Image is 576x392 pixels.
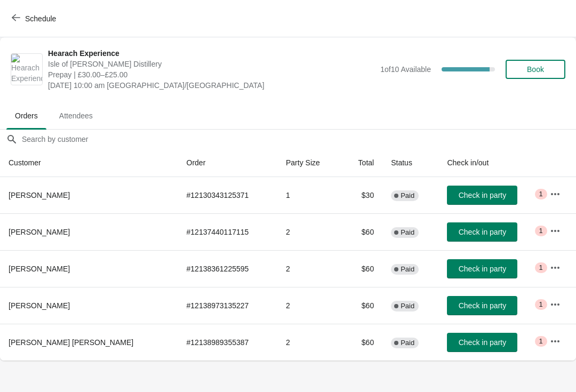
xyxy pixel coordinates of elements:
[401,228,414,237] span: Paid
[25,14,56,23] span: Schedule
[447,259,517,278] button: Check in party
[341,177,382,213] td: $30
[459,265,506,273] span: Check in party
[459,338,506,347] span: Check in party
[9,338,133,347] span: [PERSON_NAME] [PERSON_NAME]
[178,177,277,213] td: # 12130343125371
[9,265,70,273] span: [PERSON_NAME]
[506,60,565,79] button: Book
[539,263,543,272] span: 1
[6,106,46,125] span: Orders
[277,287,341,324] td: 2
[539,227,543,235] span: 1
[382,149,438,177] th: Status
[341,324,382,361] td: $60
[48,69,375,80] span: Prepay | £30.00–£25.00
[401,265,414,274] span: Paid
[341,250,382,287] td: $60
[21,130,576,149] input: Search by customer
[447,296,517,315] button: Check in party
[401,302,414,310] span: Paid
[438,149,541,177] th: Check in/out
[459,191,506,199] span: Check in party
[401,191,414,200] span: Paid
[539,300,543,309] span: 1
[459,228,506,236] span: Check in party
[178,250,277,287] td: # 12138361225595
[48,80,375,91] span: [DATE] 10:00 am [GEOGRAPHIC_DATA]/[GEOGRAPHIC_DATA]
[447,186,517,205] button: Check in party
[51,106,101,125] span: Attendees
[178,324,277,361] td: # 12138989355387
[380,65,431,74] span: 1 of 10 Available
[277,324,341,361] td: 2
[341,213,382,250] td: $60
[9,301,70,310] span: [PERSON_NAME]
[48,59,375,69] span: Isle of [PERSON_NAME] Distillery
[48,48,375,59] span: Hearach Experience
[178,149,277,177] th: Order
[539,190,543,198] span: 1
[447,333,517,352] button: Check in party
[447,222,517,242] button: Check in party
[341,149,382,177] th: Total
[9,191,70,199] span: [PERSON_NAME]
[5,9,65,28] button: Schedule
[11,54,42,85] img: Hearach Experience
[527,65,544,74] span: Book
[401,339,414,347] span: Paid
[341,287,382,324] td: $60
[277,177,341,213] td: 1
[459,301,506,310] span: Check in party
[277,213,341,250] td: 2
[539,337,543,346] span: 1
[178,213,277,250] td: # 12137440117115
[277,250,341,287] td: 2
[277,149,341,177] th: Party Size
[9,228,70,236] span: [PERSON_NAME]
[178,287,277,324] td: # 12138973135227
